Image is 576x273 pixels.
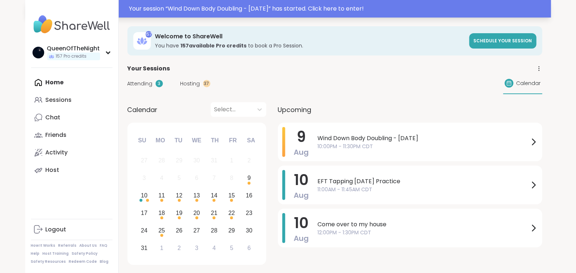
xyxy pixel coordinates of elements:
div: 37 [203,80,210,87]
div: 22 [228,208,235,218]
div: 26 [176,226,183,235]
span: Hosting [180,80,200,88]
div: 10 [141,191,148,200]
span: 9 [297,127,306,147]
div: Choose Friday, August 29th, 2025 [224,223,240,238]
div: Choose Wednesday, August 27th, 2025 [189,223,205,238]
span: Aug [294,190,309,200]
div: 30 [246,226,252,235]
div: 28 [211,226,218,235]
div: Not available Friday, August 8th, 2025 [224,170,240,186]
div: Activity [46,149,68,157]
div: Tu [171,132,187,149]
div: Not available Tuesday, August 5th, 2025 [171,170,187,186]
div: Not available Wednesday, July 30th, 2025 [189,153,205,169]
div: Not available Tuesday, July 29th, 2025 [171,153,187,169]
a: Safety Policy [72,251,98,256]
div: Choose Monday, August 18th, 2025 [154,205,169,221]
div: Logout [46,226,66,234]
span: Your Sessions [127,64,170,73]
div: Not available Saturday, August 2nd, 2025 [241,153,257,169]
div: Not available Thursday, August 7th, 2025 [206,170,222,186]
span: 10 [294,213,309,233]
div: Sessions [46,96,72,104]
div: 5 [178,173,181,183]
div: Choose Tuesday, September 2nd, 2025 [171,240,187,256]
div: We [188,132,205,149]
div: Choose Tuesday, August 12th, 2025 [171,188,187,204]
div: 12 [176,191,183,200]
h3: You have to book a Pro Session. [155,42,465,49]
div: Not available Friday, August 1st, 2025 [224,153,240,169]
a: Help [31,251,40,256]
div: 15 [228,191,235,200]
div: Choose Friday, August 22nd, 2025 [224,205,240,221]
div: 13 [194,191,200,200]
div: Fr [225,132,241,149]
a: Sessions [31,91,112,109]
a: Safety Resources [31,259,66,264]
div: 14 [211,191,218,200]
div: Not available Thursday, July 31st, 2025 [206,153,222,169]
a: Host Training [43,251,69,256]
div: 9 [248,173,251,183]
span: Aug [294,233,309,243]
div: 17 [141,208,148,218]
div: 28 [159,155,165,165]
a: Chat [31,109,112,126]
div: Choose Saturday, August 23rd, 2025 [241,205,257,221]
a: Redeem Code [69,259,97,264]
div: Choose Sunday, August 17th, 2025 [137,205,152,221]
div: Choose Sunday, August 24th, 2025 [137,223,152,238]
div: Choose Thursday, August 21st, 2025 [206,205,222,221]
div: 24 [141,226,148,235]
div: Chat [46,114,61,122]
div: 11 [159,191,165,200]
div: Choose Tuesday, August 26th, 2025 [171,223,187,238]
div: Choose Sunday, August 31st, 2025 [137,240,152,256]
div: 157 [145,31,152,38]
span: 12:00PM - 1:30PM CDT [318,229,529,237]
span: 10:00PM - 11:30PM CDT [318,143,529,150]
div: Choose Saturday, August 16th, 2025 [241,188,257,204]
div: Not available Monday, August 4th, 2025 [154,170,169,186]
div: Host [46,166,60,174]
div: Choose Monday, August 25th, 2025 [154,223,169,238]
div: Th [207,132,223,149]
div: Choose Thursday, August 14th, 2025 [206,188,222,204]
span: 157 Pro credits [56,53,87,59]
div: 4 [160,173,163,183]
div: 30 [194,155,200,165]
div: Choose Tuesday, August 19th, 2025 [171,205,187,221]
div: QueenOfTheNight [47,45,100,53]
b: 157 available Pro credit s [181,42,247,49]
div: 29 [176,155,183,165]
div: Choose Friday, September 5th, 2025 [224,240,240,256]
div: 2 [178,243,181,253]
div: Not available Sunday, August 3rd, 2025 [137,170,152,186]
span: Calendar [516,80,541,87]
div: Choose Friday, August 15th, 2025 [224,188,240,204]
div: 4 [213,243,216,253]
div: 31 [211,155,218,165]
div: 3 [142,173,146,183]
div: 2 [248,155,251,165]
div: Choose Thursday, September 4th, 2025 [206,240,222,256]
span: 11:00AM - 11:45AM CDT [318,186,529,193]
span: Wind Down Body Doubling - [DATE] [318,134,529,143]
div: Choose Wednesday, August 13th, 2025 [189,188,205,204]
div: 23 [246,208,252,218]
div: 1 [160,243,163,253]
a: FAQ [100,243,108,248]
a: Blog [100,259,109,264]
div: Choose Saturday, September 6th, 2025 [241,240,257,256]
a: Schedule your session [469,33,537,49]
div: 3 [156,80,163,87]
div: Friends [46,131,67,139]
a: Referrals [58,243,77,248]
a: How It Works [31,243,56,248]
div: 6 [195,173,198,183]
img: QueenOfTheNight [33,47,44,58]
div: Sa [243,132,259,149]
a: Logout [31,221,112,238]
